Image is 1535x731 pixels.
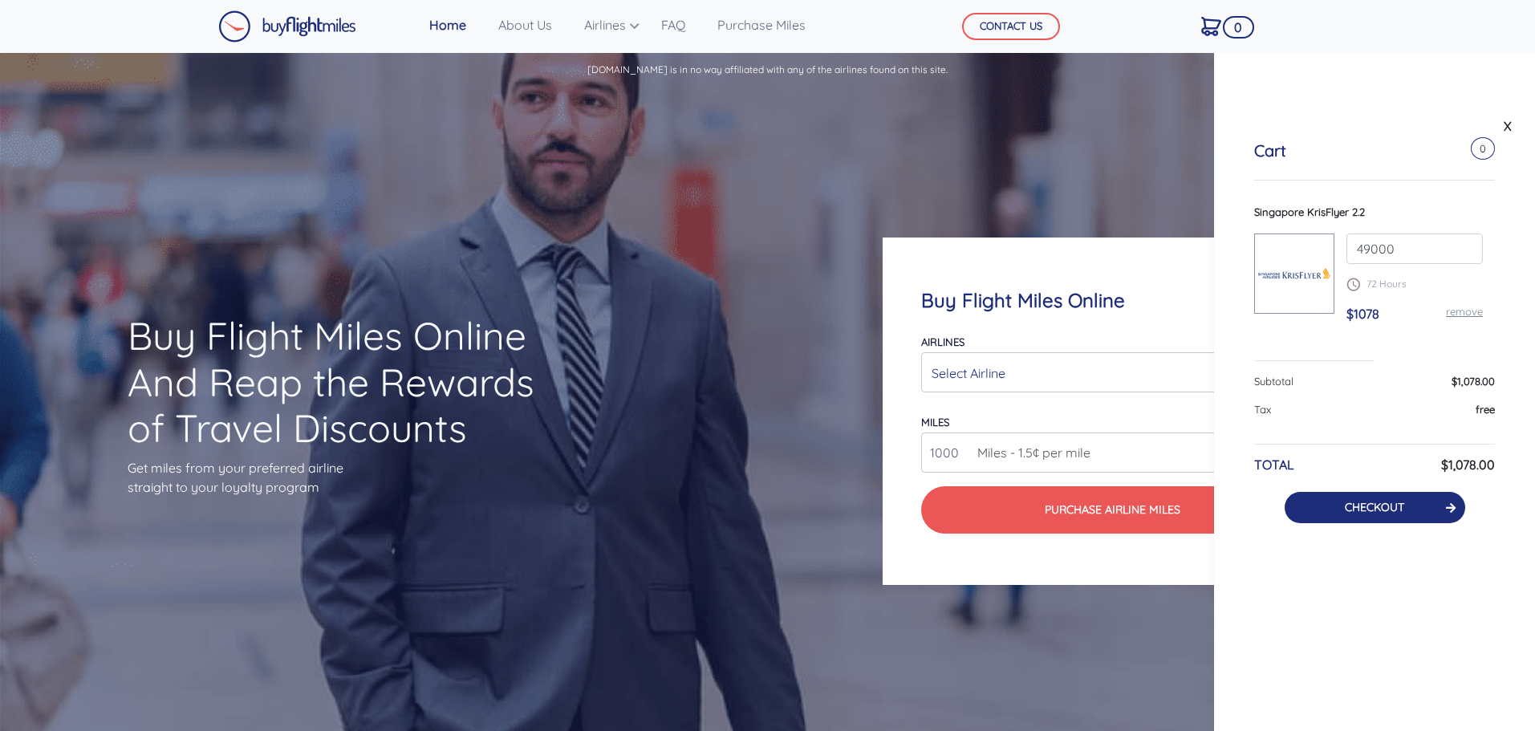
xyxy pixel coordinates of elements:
[578,9,636,41] a: Airlines
[1441,457,1495,473] h6: $1,078.00
[1254,403,1271,416] span: Tax
[921,416,949,428] label: miles
[218,6,356,47] a: Buy Flight Miles Logo
[655,9,692,41] a: FAQ
[969,443,1090,462] span: Miles - 1.5¢ per mile
[1476,403,1495,416] span: free
[921,486,1304,534] button: Purchase Airline Miles
[1500,114,1516,138] a: X
[921,352,1304,392] button: Select Airline
[1446,305,1483,318] a: remove
[1223,16,1254,39] span: 0
[921,289,1304,312] h4: Buy Flight Miles Online
[128,458,562,497] p: Get miles from your preferred airline straight to your loyalty program
[711,9,812,41] a: Purchase Miles
[423,9,473,41] a: Home
[1254,205,1365,218] span: Singapore KrisFlyer 2.2
[921,335,964,348] label: Airlines
[492,9,558,41] a: About Us
[1285,492,1465,523] button: CHECKOUT
[932,358,1284,388] div: Select Airline
[1345,500,1404,514] a: CHECKOUT
[1452,375,1495,388] span: $1,078.00
[1255,256,1334,291] img: Singapore-KrisFlyer.png
[128,313,562,452] h1: Buy Flight Miles Online And Reap the Rewards of Travel Discounts
[218,10,356,43] img: Buy Flight Miles Logo
[1254,457,1294,473] h6: TOTAL
[1346,278,1360,291] img: schedule.png
[1346,277,1483,291] p: 72 Hours
[1201,17,1221,36] img: Cart
[1195,9,1228,43] a: 0
[1471,137,1495,160] span: 0
[962,13,1060,40] button: CONTACT US
[1346,306,1379,322] span: $1078
[1254,375,1293,388] span: Subtotal
[1254,141,1286,160] h5: Cart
